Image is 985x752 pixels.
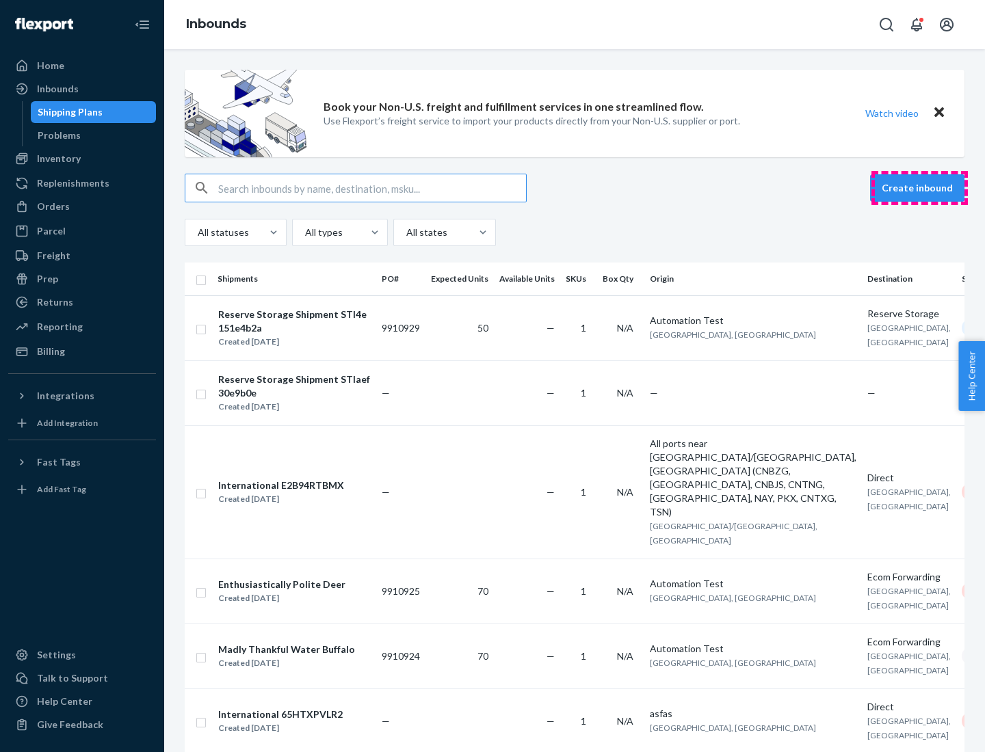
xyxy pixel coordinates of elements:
[376,623,425,688] td: 9910924
[218,308,370,335] div: Reserve Storage Shipment STI4e151e4b2a
[376,295,425,360] td: 9910929
[547,322,555,334] span: —
[867,570,951,584] div: Ecom Forwarding
[37,295,73,309] div: Returns
[382,486,390,498] span: —
[37,82,79,96] div: Inbounds
[867,307,951,321] div: Reserve Storage
[38,105,103,119] div: Shipping Plans
[38,129,81,142] div: Problems
[644,263,862,295] th: Origin
[304,226,305,239] input: All types
[581,322,586,334] span: 1
[547,585,555,597] span: —
[8,690,156,712] a: Help Center
[8,667,156,689] a: Talk to Support
[324,99,704,115] p: Book your Non-U.S. freight and fulfillment services in one streamlined flow.
[581,650,586,662] span: 1
[856,103,928,123] button: Watch video
[870,174,964,202] button: Create inbound
[175,5,257,44] ol: breadcrumbs
[15,18,73,31] img: Flexport logo
[597,263,644,295] th: Box Qty
[933,11,960,38] button: Open account menu
[37,695,92,708] div: Help Center
[218,492,344,506] div: Created [DATE]
[650,521,817,546] span: [GEOGRAPHIC_DATA]/[GEOGRAPHIC_DATA], [GEOGRAPHIC_DATA]
[560,263,597,295] th: SKUs
[477,650,488,662] span: 70
[930,103,948,123] button: Close
[8,451,156,473] button: Fast Tags
[218,174,526,202] input: Search inbounds by name, destination, msku...
[376,263,425,295] th: PO#
[37,671,108,685] div: Talk to Support
[37,249,70,263] div: Freight
[31,101,157,123] a: Shipping Plans
[477,585,488,597] span: 70
[547,715,555,727] span: —
[37,59,64,72] div: Home
[650,642,856,656] div: Automation Test
[8,268,156,290] a: Prep
[218,656,355,670] div: Created [DATE]
[8,412,156,434] a: Add Integration
[867,387,876,399] span: —
[617,387,633,399] span: N/A
[8,245,156,267] a: Freight
[37,320,83,334] div: Reporting
[8,291,156,313] a: Returns
[494,263,560,295] th: Available Units
[218,591,345,605] div: Created [DATE]
[405,226,406,239] input: All states
[8,196,156,217] a: Orders
[8,644,156,666] a: Settings
[37,648,76,662] div: Settings
[867,651,951,675] span: [GEOGRAPHIC_DATA], [GEOGRAPHIC_DATA]
[617,322,633,334] span: N/A
[958,341,985,411] button: Help Center
[218,643,355,656] div: Madly Thankful Water Buffalo
[581,387,586,399] span: 1
[8,385,156,407] button: Integrations
[37,417,98,429] div: Add Integration
[37,389,94,403] div: Integrations
[37,200,70,213] div: Orders
[37,483,86,495] div: Add Fast Tag
[37,455,81,469] div: Fast Tags
[8,220,156,242] a: Parcel
[650,577,856,591] div: Automation Test
[581,715,586,727] span: 1
[617,486,633,498] span: N/A
[218,708,343,721] div: International 65HTXPVLR2
[8,316,156,338] a: Reporting
[547,387,555,399] span: —
[382,387,390,399] span: —
[129,11,156,38] button: Close Navigation
[867,586,951,610] span: [GEOGRAPHIC_DATA], [GEOGRAPHIC_DATA]
[425,263,494,295] th: Expected Units
[8,148,156,170] a: Inventory
[617,715,633,727] span: N/A
[650,658,816,668] span: [GEOGRAPHIC_DATA], [GEOGRAPHIC_DATA]
[867,487,951,511] span: [GEOGRAPHIC_DATA], [GEOGRAPHIC_DATA]
[8,340,156,362] a: Billing
[8,78,156,100] a: Inbounds
[218,373,370,400] div: Reserve Storage Shipment STIaef30e9b0e
[218,721,343,735] div: Created [DATE]
[212,263,376,295] th: Shipments
[382,715,390,727] span: —
[581,486,586,498] span: 1
[617,585,633,597] span: N/A
[8,55,156,77] a: Home
[218,335,370,349] div: Created [DATE]
[581,585,586,597] span: 1
[196,226,198,239] input: All statuses
[650,330,816,340] span: [GEOGRAPHIC_DATA], [GEOGRAPHIC_DATA]
[218,578,345,591] div: Enthusiastically Polite Deer
[324,114,740,128] p: Use Flexport’s freight service to import your products directly from your Non-U.S. supplier or port.
[903,11,930,38] button: Open notifications
[218,400,370,414] div: Created [DATE]
[867,700,951,714] div: Direct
